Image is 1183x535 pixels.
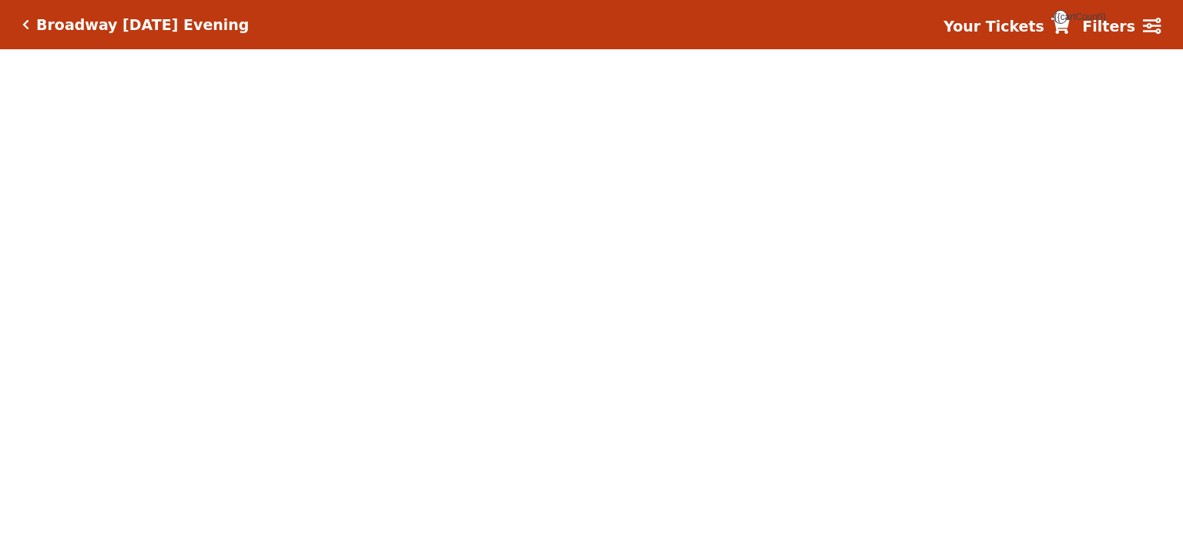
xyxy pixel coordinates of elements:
h5: Broadway [DATE] Evening [36,16,249,34]
a: Filters [1082,15,1161,38]
a: Your Tickets {{cartCount}} [943,15,1070,38]
strong: Your Tickets [943,18,1044,35]
strong: Filters [1082,18,1135,35]
span: {{cartCount}} [1054,10,1067,24]
a: Click here to go back to filters [22,19,29,30]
